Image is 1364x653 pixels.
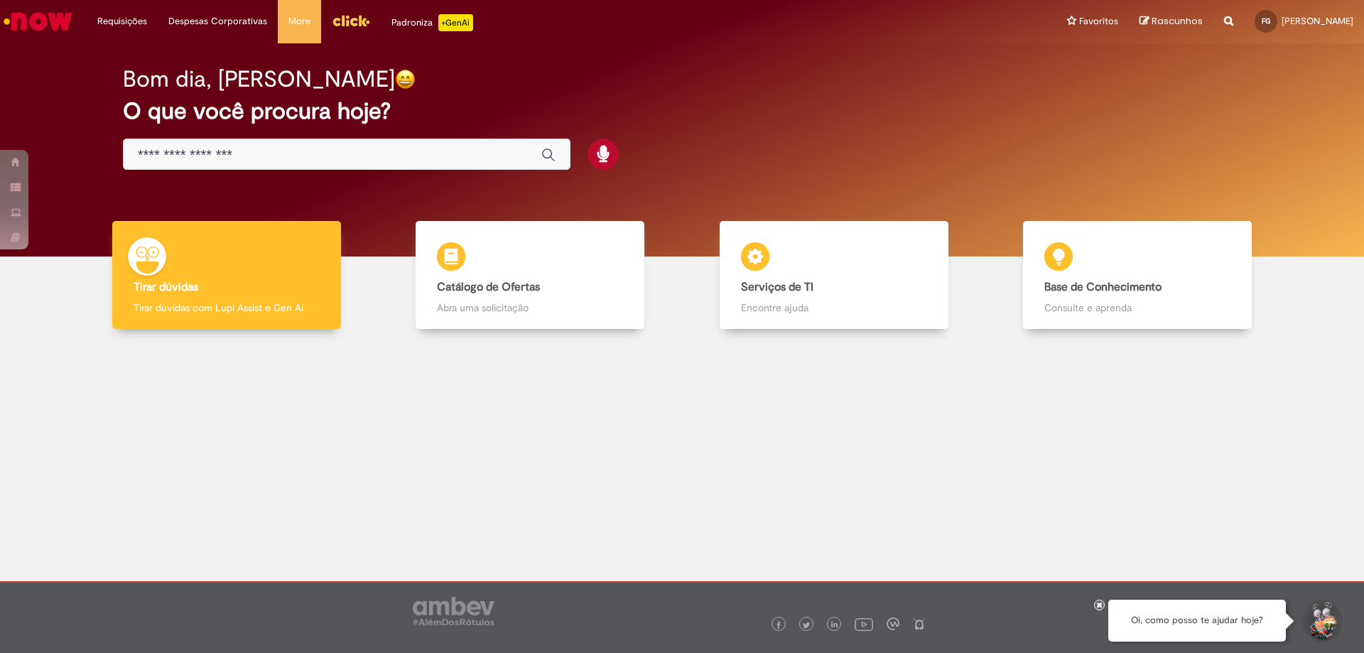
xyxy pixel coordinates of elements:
img: logo_footer_naosei.png [913,617,926,630]
p: Abra uma solicitação [437,301,623,315]
span: Favoritos [1079,14,1118,28]
b: Tirar dúvidas [134,280,198,294]
span: Despesas Corporativas [168,14,267,28]
button: Iniciar Conversa de Suporte [1300,600,1343,642]
img: happy-face.png [395,69,416,90]
a: Rascunhos [1140,15,1203,28]
a: Serviços de TI Encontre ajuda [682,221,986,330]
div: Padroniza [391,14,473,31]
a: Base de Conhecimento Consulte e aprenda [986,221,1290,330]
span: More [288,14,310,28]
span: Requisições [97,14,147,28]
img: logo_footer_linkedin.png [831,621,838,630]
b: Catálogo de Ofertas [437,280,540,294]
p: Consulte e aprenda [1044,301,1230,315]
p: +GenAi [438,14,473,31]
b: Serviços de TI [741,280,813,294]
img: logo_footer_ambev_rotulo_gray.png [413,597,494,625]
img: logo_footer_workplace.png [887,617,899,630]
img: logo_footer_youtube.png [855,615,873,633]
h2: Bom dia, [PERSON_NAME] [123,67,395,92]
span: Rascunhos [1152,14,1203,28]
img: logo_footer_twitter.png [803,622,810,629]
span: [PERSON_NAME] [1282,15,1353,27]
img: click_logo_yellow_360x200.png [332,10,370,31]
p: Encontre ajuda [741,301,927,315]
div: Oi, como posso te ajudar hoje? [1108,600,1286,642]
span: FG [1262,16,1270,26]
b: Base de Conhecimento [1044,280,1162,294]
img: logo_footer_facebook.png [775,622,782,629]
img: ServiceNow [1,7,75,36]
a: Tirar dúvidas Tirar dúvidas com Lupi Assist e Gen Ai [75,221,379,330]
h2: O que você procura hoje? [123,99,1242,124]
a: Catálogo de Ofertas Abra uma solicitação [379,221,683,330]
p: Tirar dúvidas com Lupi Assist e Gen Ai [134,301,320,315]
